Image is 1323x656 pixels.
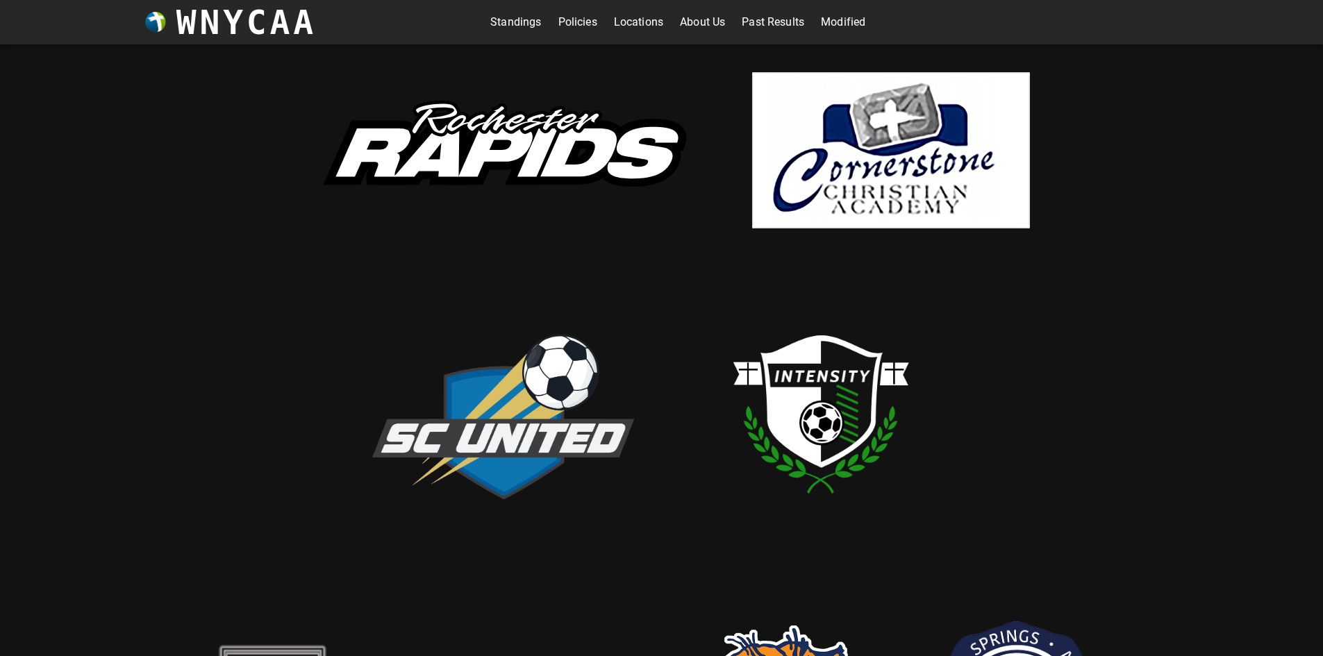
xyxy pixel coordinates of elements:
[752,72,1030,228] img: cornerstone.png
[294,74,710,228] img: rapids.svg
[145,12,166,33] img: wnycaaBall.png
[363,319,641,509] img: scUnited.png
[614,11,663,33] a: Locations
[742,11,804,33] a: Past Results
[490,11,541,33] a: Standings
[680,11,725,33] a: About Us
[558,11,597,33] a: Policies
[683,275,960,553] img: intensity.png
[821,11,865,33] a: Modified
[176,3,317,42] h3: WNYCAA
